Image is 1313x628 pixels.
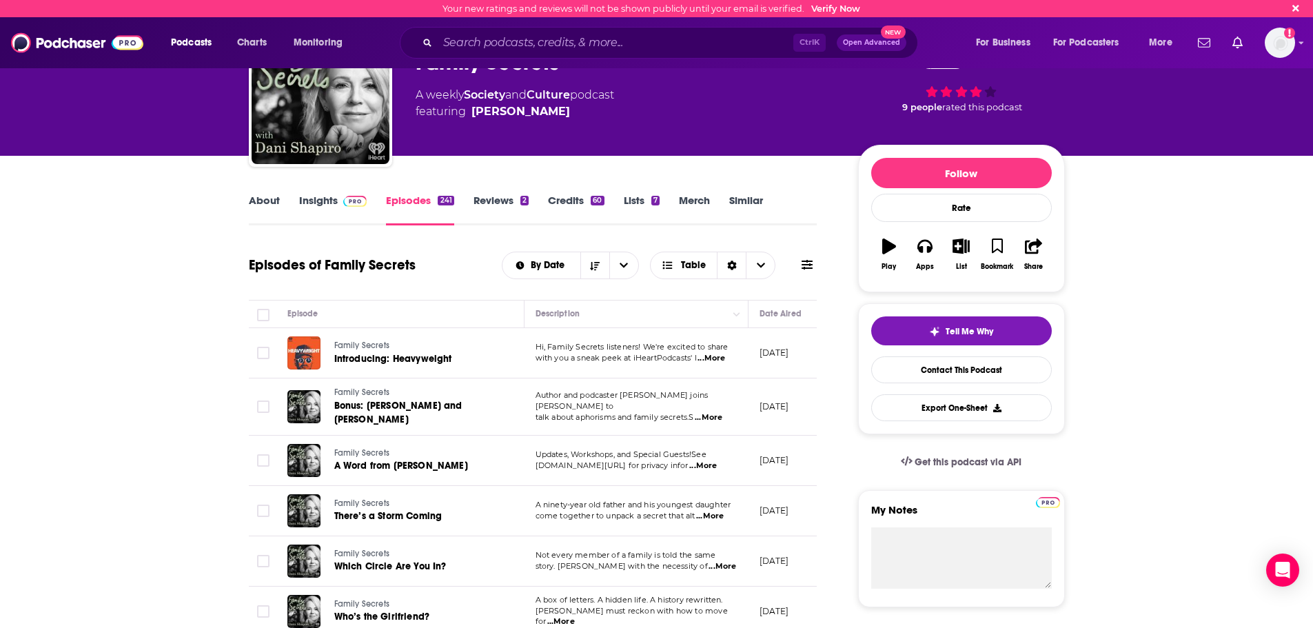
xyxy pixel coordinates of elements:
button: Sort Direction [580,252,609,278]
span: New [881,26,906,39]
span: Toggle select row [257,347,269,359]
p: [DATE] [760,347,789,358]
h1: Episodes of Family Secrets [249,256,416,274]
a: Culture [527,88,570,101]
span: Family Secrets [334,599,389,609]
a: Introducing: Heavyweight [334,352,498,366]
span: ...More [698,353,725,364]
p: [DATE] [760,605,789,617]
img: Family Secrets [252,26,389,164]
span: ...More [689,460,717,472]
span: Not every member of a family is told the same [536,550,716,560]
a: Get this podcast via API [890,445,1033,479]
span: For Business [976,33,1030,52]
div: Description [536,305,580,322]
button: Open AdvancedNew [837,34,906,51]
span: Family Secrets [334,498,389,508]
img: Podchaser Pro [343,196,367,207]
a: Dani Shapiro [471,103,570,120]
span: A ninety-year old father and his youngest daughter [536,500,731,509]
button: Share [1015,230,1051,279]
a: Family Secrets [334,548,498,560]
button: open menu [502,261,580,270]
a: Bonus: [PERSON_NAME] and [PERSON_NAME] [334,399,500,427]
input: Search podcasts, credits, & more... [438,32,793,54]
div: Your new ratings and reviews will not be shown publicly until your email is verified. [442,3,860,14]
img: User Profile [1265,28,1295,58]
a: Verify Now [811,3,860,14]
span: Toggle select row [257,454,269,467]
span: A box of letters. A hidden life. A history rewritten. [536,595,723,605]
button: tell me why sparkleTell Me Why [871,316,1052,345]
p: [DATE] [760,505,789,516]
span: Toggle select row [257,401,269,413]
span: Tell Me Why [946,326,993,337]
p: [DATE] [760,454,789,466]
span: ...More [696,511,724,522]
a: Credits60 [548,194,604,225]
svg: Email not verified [1284,28,1295,39]
button: open menu [161,32,230,54]
span: [PERSON_NAME] must reckon with how to move for [536,606,728,627]
button: Choose View [650,252,776,279]
button: List [943,230,979,279]
span: with you a sneak peek at iHeartPodcasts' l [536,353,697,363]
button: Follow [871,158,1052,188]
div: A weekly podcast [416,87,614,120]
label: My Notes [871,503,1052,527]
span: Open Advanced [843,39,900,46]
div: Episode [287,305,318,322]
p: [DATE] [760,555,789,567]
span: By Date [531,261,569,270]
span: Family Secrets [334,448,389,458]
a: Lists7 [624,194,660,225]
a: Society [464,88,505,101]
span: Bonus: [PERSON_NAME] and [PERSON_NAME] [334,400,462,425]
span: A Word from [PERSON_NAME] [334,460,468,472]
a: Family Secrets [334,498,498,510]
button: Column Actions [729,306,745,323]
span: There’s a Storm Coming [334,510,442,522]
span: story. [PERSON_NAME] with the necessity of [536,561,708,571]
a: Episodes241 [386,194,454,225]
div: List [956,263,967,271]
span: [DOMAIN_NAME][URL] for privacy infor [536,460,689,470]
span: talk about aphorisms and family secrets.S [536,412,694,422]
a: Which Circle Are You In? [334,560,498,574]
span: ...More [709,561,736,572]
a: Who’s the Girlfriend? [334,610,498,624]
button: Bookmark [979,230,1015,279]
a: Charts [228,32,275,54]
span: Podcasts [171,33,212,52]
span: For Podcasters [1053,33,1119,52]
a: Show notifications dropdown [1227,31,1248,54]
button: open menu [1139,32,1190,54]
button: Play [871,230,907,279]
span: Author and podcaster [PERSON_NAME] joins [PERSON_NAME] to [536,390,709,411]
a: Family Secrets [334,598,498,611]
a: Show notifications dropdown [1192,31,1216,54]
div: Open Intercom Messenger [1266,554,1299,587]
div: Date Aired [760,305,802,322]
div: Bookmark [981,263,1013,271]
span: ...More [695,412,722,423]
a: Podchaser - Follow, Share and Rate Podcasts [11,30,143,56]
div: 2 [520,196,529,205]
span: Introducing: Heavyweight [334,353,452,365]
div: 241 [438,196,454,205]
img: tell me why sparkle [929,326,940,337]
span: Charts [237,33,267,52]
span: Hi, Family Secrets listeners! We're excited to share [536,342,729,352]
span: Family Secrets [334,341,389,350]
span: Ctrl K [793,34,826,52]
a: Family Secrets [334,340,498,352]
button: open menu [284,32,360,54]
span: Get this podcast via API [915,456,1021,468]
div: Sort Direction [717,252,746,278]
h2: Choose List sort [502,252,639,279]
button: Apps [907,230,943,279]
span: Toggle select row [257,605,269,618]
a: A Word from [PERSON_NAME] [334,459,498,473]
a: InsightsPodchaser Pro [299,194,367,225]
span: Toggle select row [257,555,269,567]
